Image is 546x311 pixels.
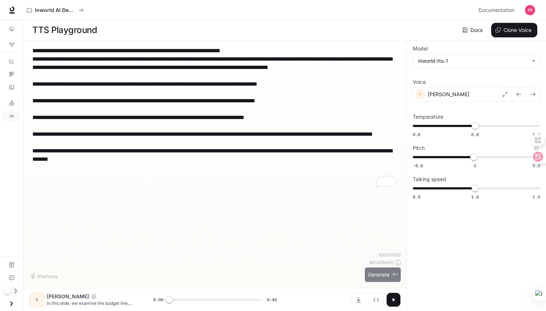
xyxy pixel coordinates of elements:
[32,23,97,37] h1: TTS Playground
[365,267,401,282] button: Generate⌘⏎
[491,23,537,37] button: Clone Voice
[418,57,528,65] div: inworld-tts-1
[471,194,479,200] span: 1.0
[3,272,20,284] a: Feedback
[476,3,520,17] a: Documentation
[413,46,428,51] p: Model
[29,270,60,282] button: Shortcuts
[3,68,20,80] a: Traces
[523,3,537,17] button: User avatar
[3,55,20,67] a: Dashboards
[478,6,514,15] span: Documentation
[413,163,423,169] span: -5.0
[413,194,420,200] span: 0.5
[35,7,76,13] p: Inworld AI Demos
[474,163,476,169] span: 0
[369,292,383,307] button: Inspect
[413,177,446,182] p: Talking speed
[413,146,425,151] p: Pitch
[413,79,426,85] p: Voice
[4,287,11,295] span: Dark mode toggle
[370,259,394,266] p: $ 0.005000
[471,131,479,138] span: 0.8
[32,46,398,188] textarea: To enrich screen reader interactions, please activate Accessibility in Grammarly extension settings
[525,5,535,15] img: User avatar
[428,91,469,98] p: [PERSON_NAME]
[3,81,20,93] a: Logs
[413,131,420,138] span: 0.6
[3,259,20,271] a: Documentation
[47,293,89,300] p: [PERSON_NAME]
[461,23,485,37] a: Docs
[378,252,401,258] p: 1000 / 1000
[533,194,540,200] span: 1.5
[3,23,20,34] a: Overview
[3,110,20,122] a: TTS Playground
[31,294,42,306] div: S
[47,300,136,306] p: In this slide, we examine the budget line, which shows all the combinations of goods—T-shirts and...
[3,39,20,50] a: Graph Registry
[24,3,87,17] button: All workspaces
[351,292,366,307] button: Download audio
[267,296,277,303] span: 0:42
[392,273,398,277] p: ⌘⏎
[3,97,20,109] a: LLM Playground
[3,296,20,311] button: Open drawer
[413,114,443,119] p: Temperature
[413,54,540,68] div: inworld-tts-1
[89,294,99,299] button: Copy Voice ID
[153,296,163,303] span: 0:00
[533,163,540,169] span: 5.0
